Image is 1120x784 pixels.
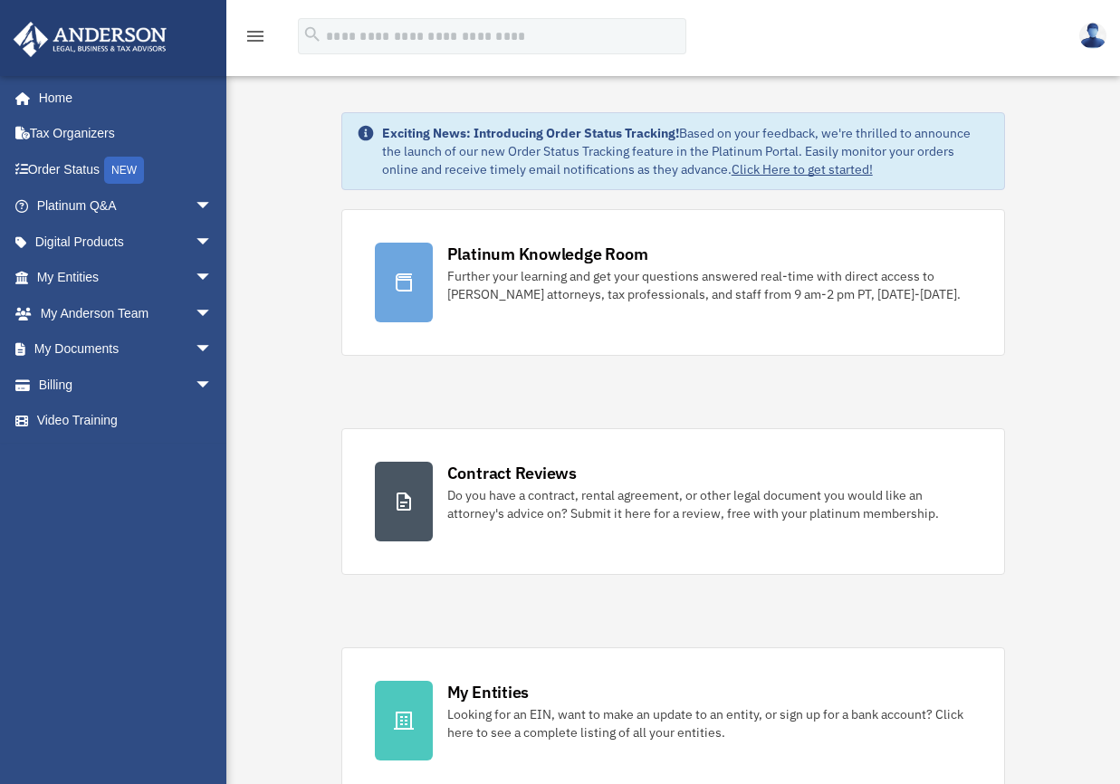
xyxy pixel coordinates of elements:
[13,116,240,152] a: Tax Organizers
[447,705,972,741] div: Looking for an EIN, want to make an update to an entity, or sign up for a bank account? Click her...
[13,224,240,260] a: Digital Productsarrow_drop_down
[13,295,240,331] a: My Anderson Teamarrow_drop_down
[1079,23,1106,49] img: User Pic
[447,243,648,265] div: Platinum Knowledge Room
[244,25,266,47] i: menu
[195,188,231,225] span: arrow_drop_down
[382,124,991,178] div: Based on your feedback, we're thrilled to announce the launch of our new Order Status Tracking fe...
[13,260,240,296] a: My Entitiesarrow_drop_down
[13,151,240,188] a: Order StatusNEW
[8,22,172,57] img: Anderson Advisors Platinum Portal
[447,486,972,522] div: Do you have a contract, rental agreement, or other legal document you would like an attorney's ad...
[13,367,240,403] a: Billingarrow_drop_down
[341,209,1006,356] a: Platinum Knowledge Room Further your learning and get your questions answered real-time with dire...
[195,331,231,368] span: arrow_drop_down
[13,188,240,225] a: Platinum Q&Aarrow_drop_down
[13,331,240,368] a: My Documentsarrow_drop_down
[13,80,231,116] a: Home
[382,125,679,141] strong: Exciting News: Introducing Order Status Tracking!
[195,367,231,404] span: arrow_drop_down
[244,32,266,47] a: menu
[732,161,873,177] a: Click Here to get started!
[447,681,529,703] div: My Entities
[447,462,577,484] div: Contract Reviews
[341,428,1006,575] a: Contract Reviews Do you have a contract, rental agreement, or other legal document you would like...
[302,24,322,44] i: search
[195,295,231,332] span: arrow_drop_down
[195,260,231,297] span: arrow_drop_down
[104,157,144,184] div: NEW
[13,403,240,439] a: Video Training
[195,224,231,261] span: arrow_drop_down
[447,267,972,303] div: Further your learning and get your questions answered real-time with direct access to [PERSON_NAM...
